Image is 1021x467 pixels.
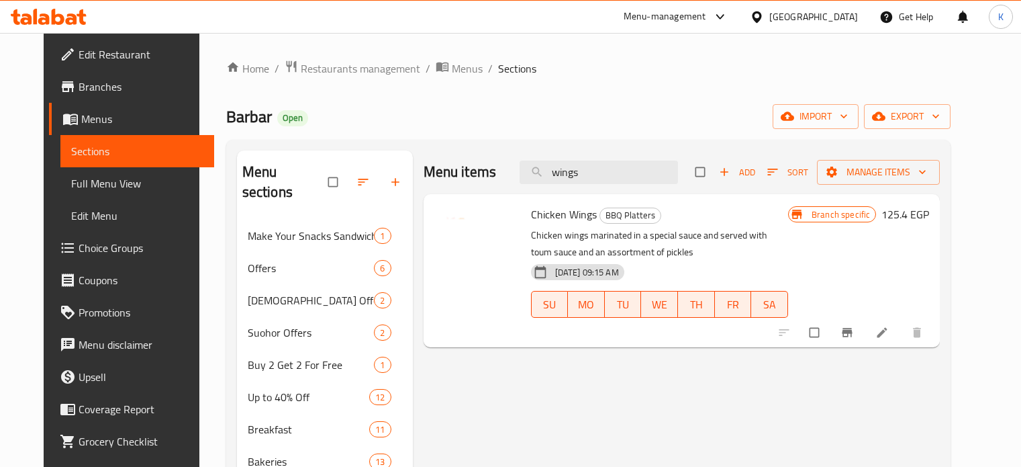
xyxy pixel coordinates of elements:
[248,325,375,341] span: Suohor Offers
[773,104,859,129] button: import
[226,60,269,77] a: Home
[520,161,678,184] input: search
[60,200,214,232] a: Edit Menu
[226,101,272,132] span: Barbar
[242,162,328,202] h2: Menu sections
[248,292,375,308] span: [DEMOGRAPHIC_DATA] Offers
[719,165,755,180] span: Add
[320,169,348,195] span: Select all sections
[60,167,214,200] a: Full Menu View
[902,318,934,347] button: delete
[573,295,599,314] span: MO
[550,266,624,279] span: [DATE] 09:15 AM
[49,393,214,425] a: Coverage Report
[369,421,391,437] div: items
[277,110,308,126] div: Open
[605,291,642,318] button: TU
[828,164,929,181] span: Manage items
[864,104,951,129] button: export
[764,162,812,183] button: Sort
[531,291,569,318] button: SU
[817,160,940,185] button: Manage items
[370,423,390,436] span: 11
[434,205,520,291] img: Chicken Wings
[452,60,483,77] span: Menus
[79,79,203,95] span: Branches
[79,272,203,288] span: Coupons
[79,240,203,256] span: Choice Groups
[720,295,746,314] span: FR
[248,389,370,405] span: Up to 40% Off
[374,357,391,373] div: items
[381,167,413,197] button: Add section
[998,9,1004,24] span: K
[49,329,214,361] a: Menu disclaimer
[374,228,391,244] div: items
[498,60,536,77] span: Sections
[370,391,390,404] span: 12
[600,208,661,223] span: BBQ Platters
[375,262,390,275] span: 6
[426,60,430,77] li: /
[237,220,413,252] div: Make Your Snacks Sandwich Combo And Save 50 EGP1
[71,208,203,224] span: Edit Menu
[60,135,214,167] a: Sections
[436,60,483,77] a: Menus
[369,389,391,405] div: items
[374,260,391,276] div: items
[375,230,390,243] span: 1
[49,361,214,393] a: Upsell
[248,260,375,276] span: Offers
[806,208,875,221] span: Branch specific
[71,175,203,192] span: Full Menu View
[599,208,661,224] div: BBQ Platters
[610,295,636,314] span: TU
[49,296,214,329] a: Promotions
[248,292,375,308] div: Iftar Offers
[79,369,203,385] span: Upsell
[783,108,848,125] span: import
[49,232,214,264] a: Choice Groups
[248,228,375,244] span: Make Your Snacks Sandwich Combo And Save 50 EGP
[537,295,563,314] span: SU
[881,205,929,224] h6: 125.4 EGP
[531,227,788,261] p: Chicken wings marinated in a special sauce and served with toum sauce and an assortment of pickles
[237,252,413,284] div: Offers6
[751,291,788,318] button: SA
[678,291,715,318] button: TH
[875,326,891,339] a: Edit menu item
[568,291,605,318] button: MO
[81,111,203,127] span: Menus
[757,295,783,314] span: SA
[79,433,203,450] span: Grocery Checklist
[769,9,858,24] div: [GEOGRAPHIC_DATA]
[79,46,203,62] span: Edit Restaurant
[424,162,497,182] h2: Menu items
[237,284,413,316] div: [DEMOGRAPHIC_DATA] Offers2
[275,60,279,77] li: /
[248,421,370,437] div: Breakfast
[49,425,214,458] a: Grocery Checklist
[715,291,752,318] button: FR
[79,337,203,353] span: Menu disclaimer
[49,71,214,103] a: Branches
[716,162,759,183] span: Add item
[237,316,413,349] div: Suohor Offers2
[49,264,214,296] a: Coupons
[49,38,214,71] a: Edit Restaurant
[875,108,940,125] span: export
[832,318,865,347] button: Branch-specific-item
[687,159,716,185] span: Select section
[49,103,214,135] a: Menus
[79,304,203,321] span: Promotions
[79,401,203,417] span: Coverage Report
[237,381,413,413] div: Up to 40% Off12
[374,292,391,308] div: items
[624,9,706,25] div: Menu-management
[767,165,808,180] span: Sort
[531,204,597,224] span: Chicken Wings
[488,60,493,77] li: /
